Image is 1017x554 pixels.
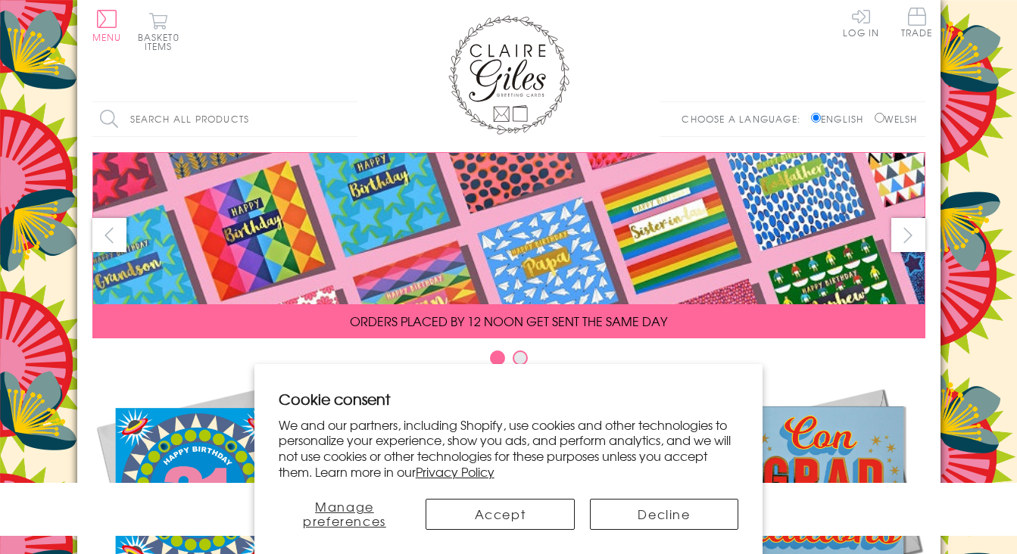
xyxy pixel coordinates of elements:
a: Trade [901,8,933,40]
button: Carousel Page 2 [513,350,528,366]
p: We and our partners, including Shopify, use cookies and other technologies to personalize your ex... [279,417,739,480]
a: Log In [843,8,879,37]
label: English [811,112,871,126]
img: Claire Giles Greetings Cards [448,15,569,135]
button: Accept [426,499,575,530]
span: ORDERS PLACED BY 12 NOON GET SENT THE SAME DAY [350,312,667,330]
input: English [811,113,821,123]
button: Menu [92,10,122,42]
div: Carousel Pagination [92,350,925,373]
button: next [891,218,925,252]
h2: Cookie consent [279,388,739,409]
span: 0 items [145,30,179,53]
input: Welsh [875,113,884,123]
button: Decline [590,499,739,530]
button: prev [92,218,126,252]
button: Carousel Page 1 (Current Slide) [490,350,505,366]
button: Basket0 items [138,12,179,51]
input: Search [342,102,357,136]
span: Menu [92,30,122,44]
input: Search all products [92,102,357,136]
p: Choose a language: [682,112,808,126]
button: Manage preferences [279,499,410,530]
span: Manage preferences [303,497,386,530]
a: Privacy Policy [416,462,494,481]
label: Welsh [875,112,918,126]
span: Trade [901,8,933,37]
